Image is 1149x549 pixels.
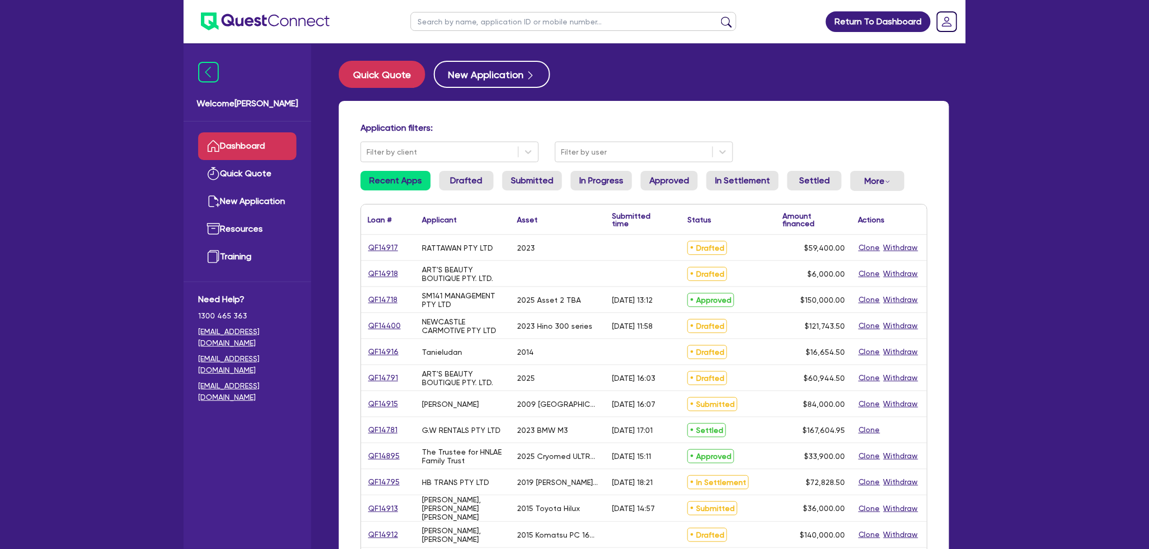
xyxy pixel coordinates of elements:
[612,426,653,435] div: [DATE] 17:01
[207,167,220,180] img: quick-quote
[368,450,400,462] a: QF14895
[804,374,845,382] span: $60,944.50
[368,502,399,515] a: QF14913
[198,310,296,322] span: 1300 465 363
[883,293,919,306] button: Withdraw
[858,424,881,436] button: Clone
[687,371,727,385] span: Drafted
[197,97,298,110] span: Welcome [PERSON_NAME]
[858,320,881,332] button: Clone
[804,244,845,252] span: $59,400.00
[806,478,845,487] span: $72,828.50
[198,132,296,160] a: Dashboard
[612,296,653,304] div: [DATE] 13:12
[883,502,919,515] button: Withdraw
[517,531,599,539] div: 2015 Komatsu PC 160-LC
[800,531,845,539] span: $140,000.00
[422,426,501,435] div: G.W RENTALS PTY LTD
[687,501,737,515] span: Submitted
[687,449,734,463] span: Approved
[198,326,296,349] a: [EMAIL_ADDRESS][DOMAIN_NAME]
[361,123,927,133] h4: Application filters:
[933,8,961,36] a: Dropdown toggle
[805,322,845,330] span: $121,743.50
[612,452,651,461] div: [DATE] 15:11
[826,11,931,32] a: Return To Dashboard
[800,296,845,304] span: $150,000.00
[883,398,919,410] button: Withdraw
[883,346,919,358] button: Withdraw
[422,526,504,544] div: [PERSON_NAME], [PERSON_NAME]
[422,400,479,408] div: [PERSON_NAME]
[207,195,220,208] img: new-application
[858,267,881,280] button: Clone
[368,398,399,410] a: QF14915
[411,12,736,31] input: Search by name, application ID or mobile number...
[858,450,881,462] button: Clone
[198,160,296,188] a: Quick Quote
[198,380,296,403] a: [EMAIL_ADDRESS][DOMAIN_NAME]
[803,400,845,408] span: $84,000.00
[883,528,919,541] button: Withdraw
[806,348,845,356] span: $16,654.50
[361,171,431,190] a: Recent Apps
[858,216,885,224] div: Actions
[422,265,504,283] div: ART'S BEAUTY BOUTIQUE PTY. LTD.
[612,478,653,487] div: [DATE] 18:21
[517,504,580,513] div: 2015 Toyota Hilux
[883,241,919,254] button: Withdraw
[883,320,919,332] button: Withdraw
[612,504,655,513] div: [DATE] 14:57
[422,495,504,521] div: [PERSON_NAME], [PERSON_NAME] [PERSON_NAME]
[858,241,881,254] button: Clone
[687,241,727,255] span: Drafted
[687,319,727,333] span: Drafted
[339,61,434,88] a: Quick Quote
[858,476,881,488] button: Clone
[517,400,599,408] div: 2009 [GEOGRAPHIC_DATA] 2009 Kenworth 402 Tipper
[368,476,400,488] a: QF14795
[517,322,592,330] div: 2023 Hino 300 series
[517,478,599,487] div: 2019 [PERSON_NAME] 13.4 m Tri/A Tautliner Trailer
[687,216,711,224] div: Status
[198,62,219,82] img: icon-menu-close
[782,212,845,227] div: Amount financed
[687,475,749,489] span: In Settlement
[422,244,493,252] div: RATTAWAN PTY LTD
[687,345,727,359] span: Drafted
[883,450,919,462] button: Withdraw
[687,293,734,307] span: Approved
[368,372,399,384] a: QF14791
[368,528,399,541] a: QF14912
[422,291,504,309] div: SM141 MANAGEMENT PTY LTD
[706,171,779,190] a: In Settlement
[850,171,905,191] button: Dropdown toggle
[434,61,550,88] a: New Application
[339,61,425,88] button: Quick Quote
[641,171,698,190] a: Approved
[422,369,504,387] div: ART'S BEAUTY BOUTIQUE PTY. LTD.
[422,348,462,356] div: Tanieludan
[612,374,655,382] div: [DATE] 16:03
[787,171,842,190] a: Settled
[687,397,737,411] span: Submitted
[807,270,845,278] span: $6,000.00
[198,353,296,376] a: [EMAIL_ADDRESS][DOMAIN_NAME]
[883,476,919,488] button: Withdraw
[517,216,538,224] div: Asset
[803,426,845,435] span: $167,604.95
[368,320,401,332] a: QF14400
[207,250,220,263] img: training
[858,346,881,358] button: Clone
[422,478,489,487] div: HB TRANS PTY LTD
[201,12,330,30] img: quest-connect-logo-blue
[858,398,881,410] button: Clone
[883,267,919,280] button: Withdraw
[571,171,632,190] a: In Progress
[368,216,392,224] div: Loan #
[439,171,494,190] a: Drafted
[517,296,581,304] div: 2025 Asset 2 TBA
[612,400,655,408] div: [DATE] 16:07
[517,244,535,252] div: 2023
[804,452,845,461] span: $33,900.00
